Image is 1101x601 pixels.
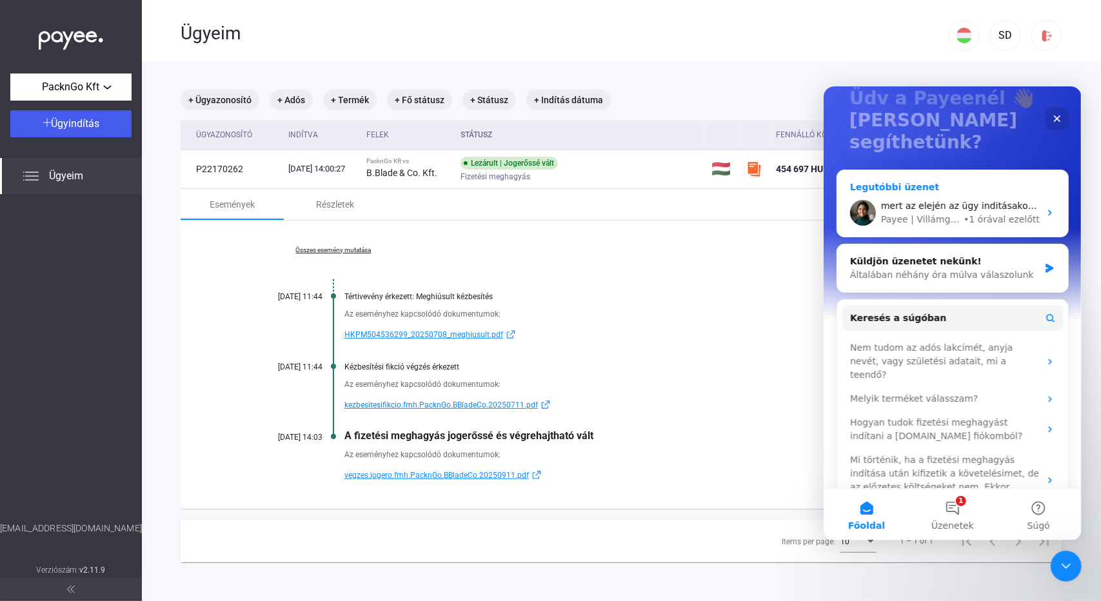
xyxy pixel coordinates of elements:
img: plus-white.svg [43,118,52,127]
span: 10 [840,537,849,546]
mat-chip: + Termék [323,90,377,110]
img: white-payee-white-dot.svg [39,24,103,50]
div: [DATE] 11:44 [245,292,322,301]
img: list.svg [23,168,39,184]
button: SD [990,20,1021,51]
button: Üzenetek [86,402,172,454]
mat-chip: + Ügyazonosító [181,90,259,110]
span: mert az elején az ügy inditásakor elvileg mindent kifizettük. [57,114,328,124]
button: Ügyindítás [10,110,132,137]
th: Státusz [455,121,706,150]
div: Ügyeim [181,23,949,44]
span: Fizetési meghagyás [461,169,530,184]
div: Felek [366,127,450,143]
span: Súgó [204,435,226,444]
div: [DATE] 11:44 [245,362,322,371]
div: Nem tudom az adós lakcímét, anyja nevét, vagy születési adatait, mi a teendő? [19,250,239,300]
div: [DATE] 14:03 [245,433,322,442]
div: Általában néhány óra múlva válaszolunk [26,182,215,195]
button: HU [949,20,980,51]
div: Kézbesítési fikció végzés érkezett [344,362,998,371]
div: Részletek [317,197,355,212]
div: 1 – 1 of 1 [900,533,933,549]
div: Indítva [288,127,356,143]
span: 454 697 HUF [776,164,828,174]
a: Összes esemény mutatása [245,246,422,254]
button: First page [954,528,980,554]
img: external-link-blue [503,330,519,339]
mat-chip: + Indítás dátuma [526,90,611,110]
img: external-link-blue [529,470,544,480]
button: Keresés a súgóban [19,219,239,244]
div: PacknGo Kft vs [366,157,450,165]
div: Küldjön üzenetet nekünk!Általában néhány óra múlva válaszolunk [13,157,245,206]
div: Az eseményhez kapcsolódó dokumentumok: [344,308,998,320]
div: A fizetési meghagyás jogerőssé és végrehajtható vált [344,429,998,442]
div: Ügyazonosító [196,127,252,143]
div: Nem tudom az adós lakcímét, anyja nevét, vagy születési adatait, mi a teendő? [26,255,216,295]
div: • 1 órával ezelőtt [140,126,216,140]
img: external-link-blue [538,400,553,409]
div: Az eseményhez kapcsolódó dokumentumok: [344,448,998,461]
div: Fennálló követelés [776,127,858,143]
div: Mi történik, ha a fizetési meghagyás indítása után kifizetik a követelésimet, de az előzetes költ... [19,362,239,426]
span: HKPM504536299_20250708_meghiusult.pdf [344,327,503,342]
a: HKPM504536299_20250708_meghiusult.pdfexternal-link-blue [344,327,998,342]
img: szamlazzhu-mini [746,161,762,177]
span: Főoldal [25,435,61,444]
div: Indítva [288,127,318,143]
div: Hogyan tudok fizetési meghagyást indítani a [DOMAIN_NAME] fiókomból? [19,324,239,362]
div: SD [995,28,1017,43]
div: Lezárult | Jogerőssé vált [461,157,558,170]
span: Ügyindítás [52,117,100,130]
span: Keresés a súgóban [26,225,123,239]
span: vegzes.jogero.fmh.PacknGo.BBladeCo.20250911.pdf [344,468,529,483]
button: Next page [1006,528,1031,554]
button: Súgó [172,402,258,454]
a: vegzes.jogero.fmh.PacknGo.BBladeCo.20250911.pdfexternal-link-blue [344,468,998,483]
div: Hogyan tudok fizetési meghagyást indítani a [DOMAIN_NAME] fiókomból? [26,330,216,357]
div: Fennálló követelés [776,127,887,143]
button: PacknGo Kft [10,74,132,101]
div: Események [210,197,255,212]
strong: B.Blade & Co. Kft. [366,168,437,178]
mat-select: Items per page: [840,533,877,549]
span: PacknGo Kft [43,79,100,95]
strong: v2.11.9 [79,566,106,575]
div: Tértivevény érkezett: Meghiúsult kézbesítés [344,292,998,301]
div: Az eseményhez kapcsolódó dokumentumok: [344,378,998,391]
div: Melyik terméket válasszam? [26,306,216,319]
iframe: Intercom live chat [824,86,1082,540]
iframe: Intercom live chat [1051,551,1082,582]
td: 🇭🇺 [706,150,740,188]
mat-chip: + Adós [270,90,313,110]
div: Payee | Villámgyors jogi lépések [57,126,137,140]
div: Mi történik, ha a fizetési meghagyás indítása után kifizetik a követelésimet, de az előzetes költ... [26,367,216,421]
button: logout-red [1031,20,1062,51]
div: Ügyazonosító [196,127,278,143]
div: Küldjön üzenetet nekünk! [26,168,215,182]
img: arrow-double-left-grey.svg [67,586,75,593]
a: kezbesitesifikcio.fmh.PacknGo.BBladeCo.20250711.pdfexternal-link-blue [344,397,998,413]
td: P22170262 [181,150,283,188]
button: Last page [1031,528,1057,554]
button: Previous page [980,528,1006,554]
div: Melyik terméket válasszam? [19,300,239,324]
span: kezbesitesifikcio.fmh.PacknGo.BBladeCo.20250711.pdf [344,397,538,413]
mat-chip: + Fő státusz [387,90,452,110]
span: Ügyeim [49,168,83,184]
mat-chip: + Státusz [462,90,516,110]
div: Felek [366,127,389,143]
div: Items per page: [782,534,835,549]
span: Üzenetek [108,435,150,444]
img: logout-red [1040,29,1054,43]
img: HU [957,28,972,43]
div: [DATE] 14:00:27 [288,163,356,175]
div: Bezárás [222,21,245,44]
